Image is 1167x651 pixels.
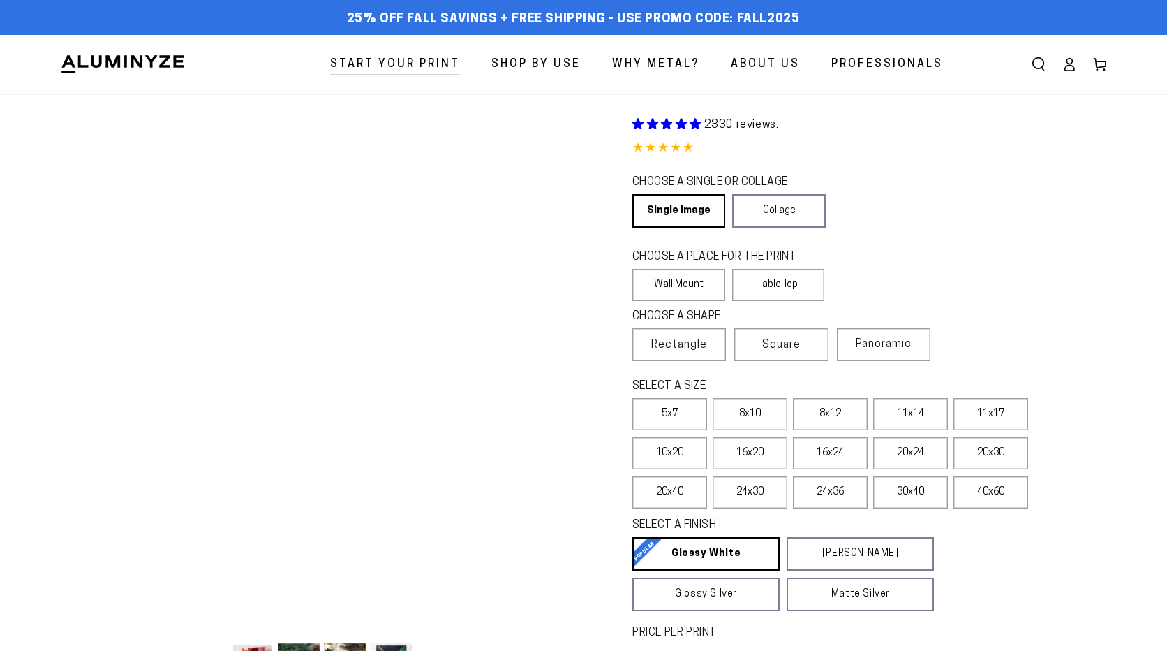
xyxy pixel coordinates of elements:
summary: Search our site [1023,49,1054,80]
legend: SELECT A SIZE [632,379,912,395]
span: Panoramic [856,339,912,350]
img: Aluminyze [60,54,186,75]
a: Collage [732,194,825,228]
label: 20x30 [953,437,1028,469]
span: About Us [731,54,800,75]
label: 8x12 [793,398,868,430]
label: 16x24 [793,437,868,469]
a: Matte Silver [787,578,934,611]
label: 11x14 [873,398,948,430]
a: Professionals [821,46,953,83]
legend: CHOOSE A SHAPE [632,309,814,325]
span: Start Your Print [330,54,460,75]
a: [PERSON_NAME] [787,537,934,571]
span: Shop By Use [491,54,581,75]
a: Why Metal? [602,46,710,83]
span: Why Metal? [612,54,699,75]
label: 24x30 [713,476,787,509]
span: Square [762,337,801,353]
label: 11x17 [953,398,1028,430]
span: 25% off FALL Savings + Free Shipping - Use Promo Code: FALL2025 [347,12,800,27]
label: 40x60 [953,476,1028,509]
a: Glossy Silver [632,578,780,611]
a: Start Your Print [320,46,470,83]
a: Glossy White [632,537,780,571]
label: 24x36 [793,476,868,509]
legend: SELECT A FINISH [632,518,900,534]
span: 2330 reviews. [704,119,779,131]
label: 20x24 [873,437,948,469]
span: Professionals [831,54,943,75]
label: 30x40 [873,476,948,509]
legend: CHOOSE A SINGLE OR COLLAGE [632,175,812,191]
label: Wall Mount [632,269,725,301]
span: Rectangle [651,337,707,353]
label: Table Top [732,269,825,301]
label: 16x20 [713,437,787,469]
legend: CHOOSE A PLACE FOR THE PRINT [632,249,812,265]
a: Shop By Use [481,46,591,83]
a: About Us [720,46,810,83]
a: Single Image [632,194,725,228]
label: 20x40 [632,476,707,509]
div: 4.85 out of 5.0 stars [632,139,1107,159]
label: 5x7 [632,398,707,430]
a: 2330 reviews. [632,119,778,131]
label: 8x10 [713,398,787,430]
label: 10x20 [632,437,707,469]
label: PRICE PER PRINT [632,625,1107,641]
